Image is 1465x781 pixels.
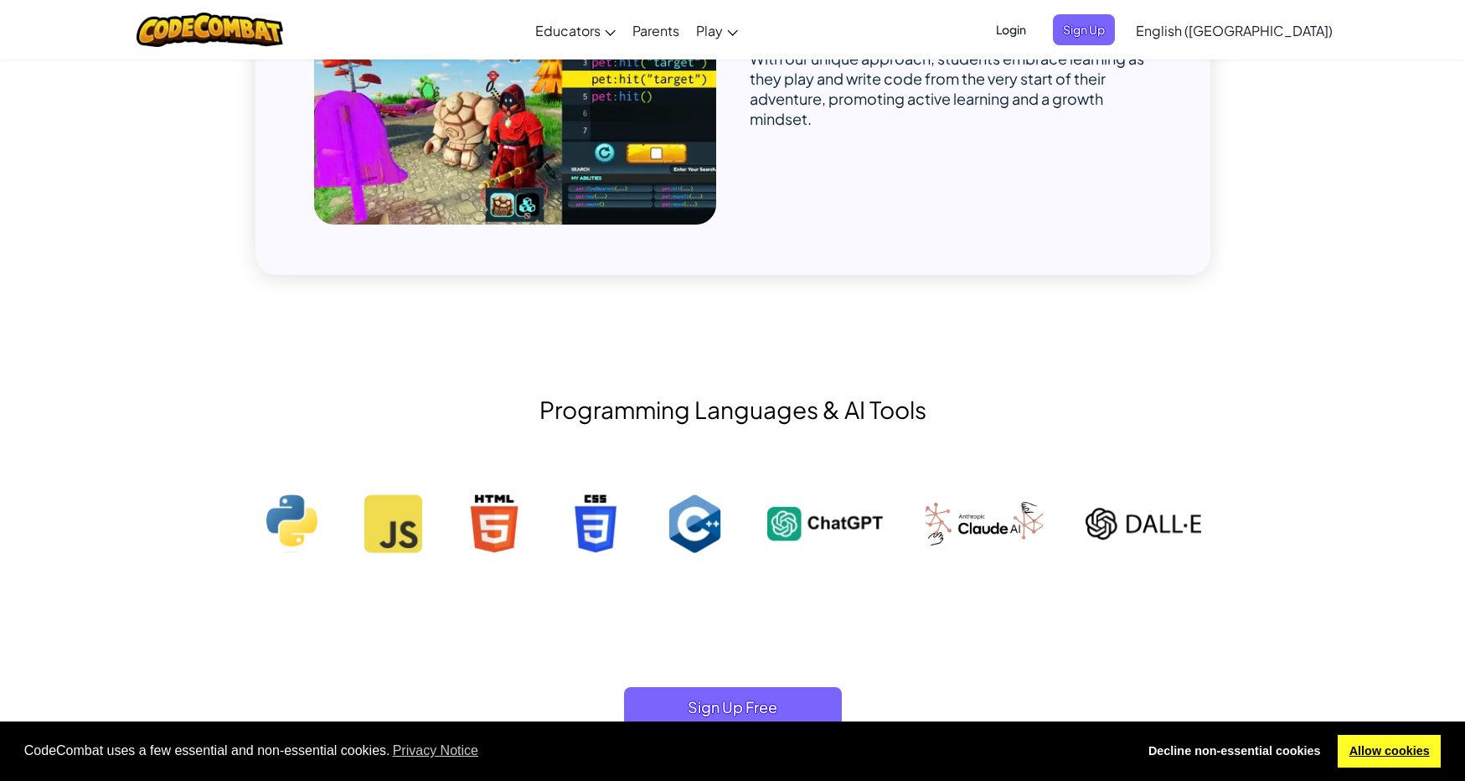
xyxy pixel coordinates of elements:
span: Play [696,22,723,39]
button: Sign Up [1053,14,1115,45]
a: English ([GEOGRAPHIC_DATA]) [1127,8,1341,53]
span: English ([GEOGRAPHIC_DATA]) [1136,22,1333,39]
a: allow cookies [1338,735,1441,768]
img: Python logo [264,494,322,553]
img: ChatGPT logo [767,494,883,553]
button: Login [986,14,1036,45]
a: learn more about cookies [390,738,482,763]
img: CodeCombat logo [137,13,283,47]
img: C++ logo [666,494,724,553]
img: CSS logo [565,494,623,553]
button: Sign Up Free [624,687,842,727]
img: DALL-E logo [1086,494,1201,553]
span: With our unique approach, students embrace learning as they play and write code from the very sta... [750,49,1144,128]
a: Play [688,8,746,53]
img: JavaScript logo [364,494,422,553]
h2: Programming Languages & AI Tools [255,392,1210,427]
img: Stable Diffusion logo [926,502,1043,546]
a: Educators [527,8,624,53]
img: HTML logo [465,494,523,553]
a: Parents [624,8,688,53]
a: deny cookies [1137,735,1332,768]
span: Educators [535,22,601,39]
span: CodeCombat uses a few essential and non-essential cookies. [24,738,1124,763]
